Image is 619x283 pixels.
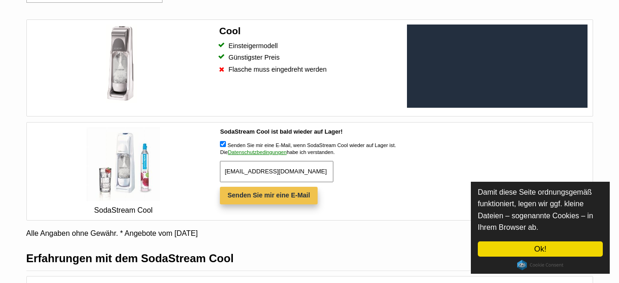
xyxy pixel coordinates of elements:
input: E-Mail-Adresse [220,161,333,182]
img: SodaStream Cool Wassersprudler [106,25,138,103]
li: Einsteigermodell [219,40,400,52]
p: Damit diese Seite ordnungsgemäß funktioniert, legen wir ggf. kleine Dateien – sogenannte Cookies ... [478,186,603,234]
label: SodaStream Cool ist bald wieder auf Lager! [220,127,492,136]
img: SodaStream Wassersprudler [87,127,160,201]
a: Datenschutzbedingungen [228,149,287,155]
a: Ok! [478,241,603,257]
label: Senden Sie mir eine E-Mail, wenn SodaStream Cool wieder auf Lager ist. [228,142,396,148]
li: Flasche muss eingedreht werden [219,64,400,76]
h2: Erfahrungen mit dem SodaStream Cool [26,252,593,265]
a: SodaStream Cool [31,127,217,216]
span: Die habe ich verstanden. [220,149,335,155]
div: Alle Angaben ohne Gewähr. * Angebote vom [DATE] [26,228,593,240]
li: Günstigster Preis [219,52,400,64]
a: Cookie Consent plugin for the EU cookie law [517,260,563,270]
h3: Cool [219,25,400,37]
div: SodaStream Cool [31,204,217,216]
input: Senden Sie mir eine E-Mail [220,187,317,204]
